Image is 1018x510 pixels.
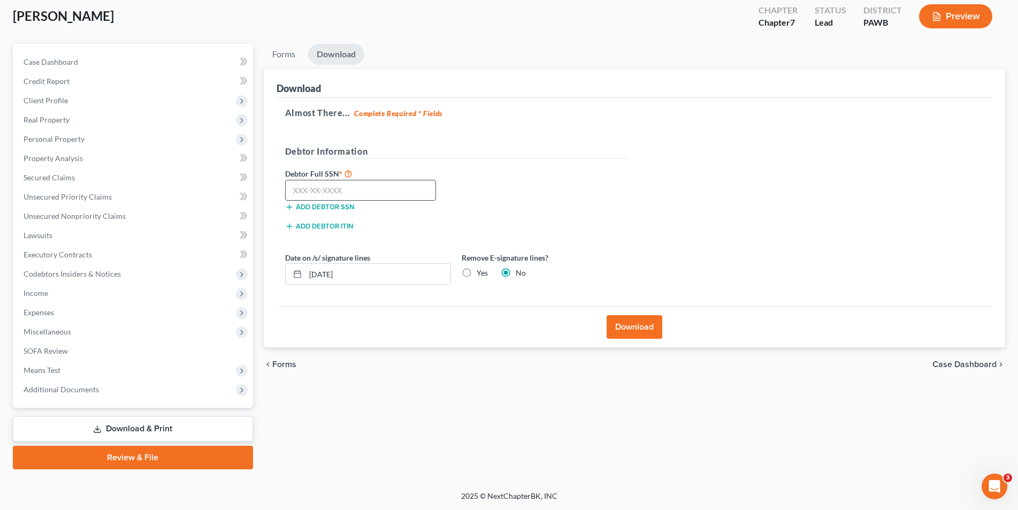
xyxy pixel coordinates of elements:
[24,173,75,182] span: Secured Claims
[815,4,846,17] div: Status
[264,360,272,369] i: chevron_left
[24,327,71,336] span: Miscellaneous
[272,360,296,369] span: Forms
[24,269,121,278] span: Codebtors Insiders & Notices
[607,315,662,339] button: Download
[24,231,52,240] span: Lawsuits
[982,474,1007,499] iframe: Intercom live chat
[24,154,83,163] span: Property Analysis
[285,222,353,231] button: Add debtor ITIN
[24,250,92,259] span: Executory Contracts
[277,82,321,95] div: Download
[477,268,488,278] label: Yes
[15,245,253,264] a: Executory Contracts
[932,360,997,369] span: Case Dashboard
[354,109,442,118] strong: Complete Required * Fields
[516,268,526,278] label: No
[1004,474,1012,482] span: 3
[15,341,253,361] a: SOFA Review
[24,77,70,86] span: Credit Report
[462,252,627,263] label: Remove E-signature lines?
[285,106,984,119] h5: Almost There...
[285,203,354,211] button: Add debtor SSN
[15,52,253,72] a: Case Dashboard
[15,168,253,187] a: Secured Claims
[308,44,364,65] a: Download
[13,416,253,442] a: Download & Print
[24,134,85,143] span: Personal Property
[15,149,253,168] a: Property Analysis
[863,4,902,17] div: District
[24,385,99,394] span: Additional Documents
[15,226,253,245] a: Lawsuits
[15,187,253,207] a: Unsecured Priority Claims
[24,288,48,298] span: Income
[997,360,1005,369] i: chevron_right
[919,4,992,28] button: Preview
[285,145,627,158] h5: Debtor Information
[305,264,450,284] input: MM/DD/YYYY
[932,360,1005,369] a: Case Dashboard chevron_right
[204,491,814,510] div: 2025 © NextChapterBK, INC
[24,192,112,201] span: Unsecured Priority Claims
[264,360,311,369] button: chevron_left Forms
[24,115,70,124] span: Real Property
[790,17,795,27] span: 7
[15,207,253,226] a: Unsecured Nonpriority Claims
[24,96,68,105] span: Client Profile
[24,346,68,355] span: SOFA Review
[24,57,78,66] span: Case Dashboard
[15,72,253,91] a: Credit Report
[24,366,60,375] span: Means Test
[285,180,437,201] input: XXX-XX-XXXX
[24,308,54,317] span: Expenses
[759,17,798,29] div: Chapter
[13,446,253,469] a: Review & File
[759,4,798,17] div: Chapter
[863,17,902,29] div: PAWB
[280,167,456,180] label: Debtor Full SSN
[285,252,370,263] label: Date on /s/ signature lines
[24,211,126,220] span: Unsecured Nonpriority Claims
[264,44,304,65] a: Forms
[13,8,114,24] span: [PERSON_NAME]
[815,17,846,29] div: Lead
